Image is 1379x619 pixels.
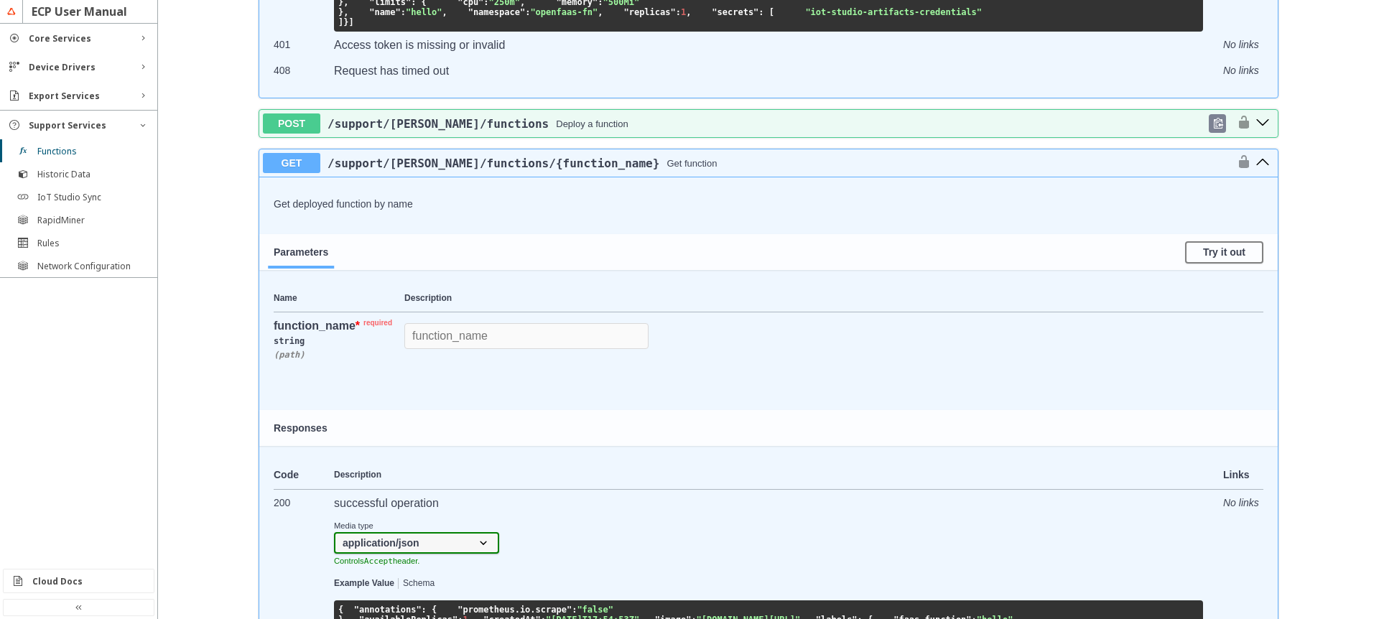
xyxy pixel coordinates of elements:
[1230,115,1251,132] button: authorization button unlocked
[274,350,404,360] div: ( path )
[577,605,613,615] span: "false"
[422,605,437,615] span: : {
[334,532,499,554] select: Media Type
[338,605,343,615] span: {
[334,39,1203,52] p: Access token is missing or invalid
[404,284,1263,312] th: Description
[354,605,422,615] span: "annotations"
[334,497,1203,510] p: successful operation
[1251,114,1274,133] button: post ​/support​/faas​/functions
[328,117,549,131] a: /support/[PERSON_NAME]/functions
[274,320,396,332] div: function_name
[334,65,1203,78] p: Request has timed out
[667,158,717,169] div: Get function
[334,521,499,530] small: Media type
[458,605,572,615] span: "prometheus.io.scrape"
[274,246,328,258] span: Parameters
[369,7,400,17] span: "name"
[404,323,649,349] input: function_name
[274,57,334,83] td: 408
[334,579,394,589] button: Example Value
[1223,65,1259,76] i: No links
[328,157,659,170] a: /support/[PERSON_NAME]/functions/{function_name}
[263,113,1205,134] button: POST/support/[PERSON_NAME]/functionsDeploy a function
[598,7,603,17] span: ,
[572,605,577,615] span: :
[1223,497,1259,508] i: No links
[274,198,1263,210] p: Get deployed function by name
[401,7,406,17] span: :
[712,7,758,17] span: "secrets"
[686,7,691,17] span: ,
[1185,241,1263,263] button: Try it out
[274,332,404,350] div: string
[334,557,419,565] small: Controls header.
[1223,39,1259,50] i: No links
[263,153,1230,173] button: GET/support/[PERSON_NAME]/functions/{function_name}Get function
[623,7,675,17] span: "replicas"
[274,284,404,312] th: Name
[758,7,774,17] span: : [
[328,117,549,131] span: /support /[PERSON_NAME] /functions
[676,7,681,17] span: :
[442,7,447,17] span: ,
[681,7,686,17] span: 1
[406,7,442,17] span: "hello"
[1203,460,1263,490] td: Links
[263,153,320,173] span: GET
[274,460,334,490] td: Code
[274,422,1263,434] h4: Responses
[468,7,525,17] span: "namespace"
[334,460,1203,490] td: Description
[1230,154,1251,172] button: authorization button unlocked
[328,157,659,170] span: /support /[PERSON_NAME] /functions /{function_name}
[403,579,435,589] button: Schema
[364,557,393,566] code: Accept
[530,7,598,17] span: "openfaas-fn"
[525,7,530,17] span: :
[1251,154,1274,172] button: get ​/support​/faas​/functions​/{function_name}
[263,113,320,134] span: POST
[274,32,334,57] td: 401
[805,7,982,17] span: "iot-studio-artifacts-credentials"
[1209,114,1226,133] div: Copy to clipboard
[556,118,628,129] div: Deploy a function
